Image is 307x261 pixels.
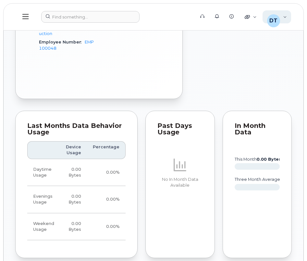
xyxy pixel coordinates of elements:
[235,123,280,135] div: In Month Data
[87,159,126,186] td: 0.00%
[60,159,87,186] td: 0.00 Bytes
[60,213,87,241] td: 0.00 Bytes
[60,141,87,159] th: Device Usage
[234,157,281,162] text: this month
[39,40,94,50] a: EMP100048
[157,177,203,189] p: No In Month Data Available
[269,17,277,25] span: DT
[87,186,126,213] td: 0.00%
[39,40,85,44] span: Employee Number
[27,213,60,241] td: Weekend Usage
[257,157,281,162] tspan: 0.00 Bytes
[41,11,140,23] input: Find something...
[87,213,126,241] td: 0.00%
[27,186,126,213] tr: Weekdays from 6:00pm to 8:00am
[87,141,126,159] th: Percentage
[27,186,60,213] td: Evenings Usage
[157,123,203,135] div: Past Days Usage
[60,186,87,213] td: 0.00 Bytes
[263,10,291,23] div: Dil Thapa
[240,10,261,23] div: Quicklinks
[27,123,126,135] div: Last Months Data Behavior Usage
[27,213,126,241] tr: Friday from 6:00pm to Monday 8:00am
[27,159,60,186] td: Daytime Usage
[234,177,305,182] text: three month average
